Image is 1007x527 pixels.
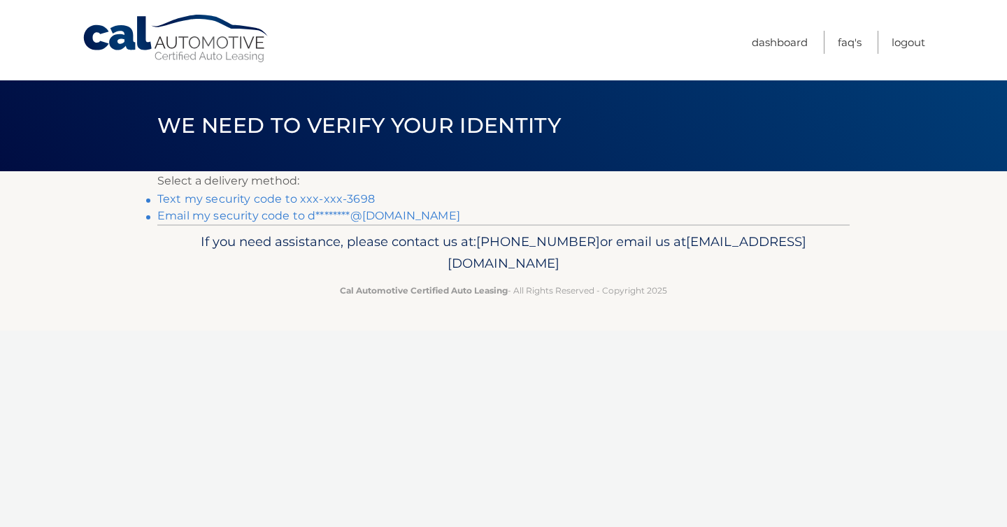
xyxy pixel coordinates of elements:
span: We need to verify your identity [157,113,561,138]
a: Text my security code to xxx-xxx-3698 [157,192,375,205]
p: Select a delivery method: [157,171,850,191]
strong: Cal Automotive Certified Auto Leasing [340,285,508,296]
a: FAQ's [838,31,862,54]
p: - All Rights Reserved - Copyright 2025 [166,283,841,298]
a: Email my security code to d********@[DOMAIN_NAME] [157,209,460,222]
p: If you need assistance, please contact us at: or email us at [166,231,841,275]
a: Dashboard [752,31,808,54]
a: Logout [892,31,925,54]
a: Cal Automotive [82,14,271,64]
span: [PHONE_NUMBER] [476,233,600,250]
